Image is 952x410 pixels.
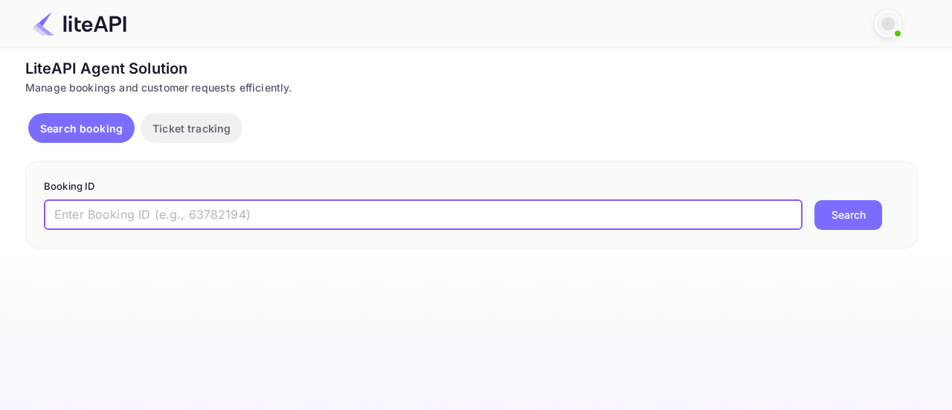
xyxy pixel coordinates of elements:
div: Manage bookings and customer requests efficiently. [25,80,918,95]
input: Enter Booking ID (e.g., 63782194) [44,200,803,230]
p: Ticket tracking [152,121,231,136]
img: LiteAPI Logo [33,12,126,36]
div: LiteAPI Agent Solution [25,57,918,80]
p: Search booking [40,121,123,136]
p: Booking ID [44,179,899,194]
button: Search [814,200,882,230]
